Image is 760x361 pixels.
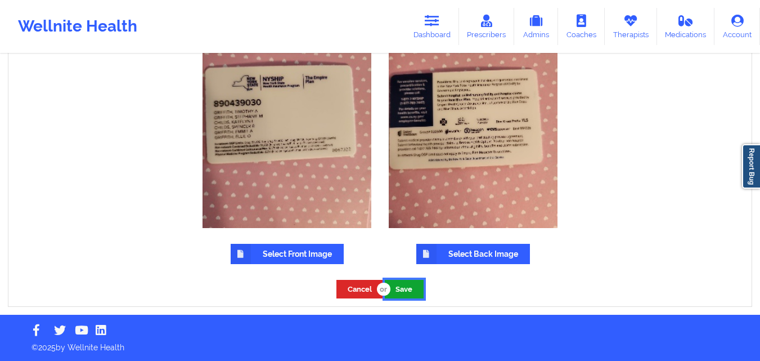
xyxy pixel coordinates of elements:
[714,8,760,45] a: Account
[203,3,371,228] img: Avatar
[459,8,515,45] a: Prescribers
[231,244,344,264] label: Select Front Image
[389,3,557,228] img: Avatar
[385,280,424,298] button: Save
[657,8,715,45] a: Medications
[24,334,736,353] p: © 2025 by Wellnite Health
[336,280,383,298] button: Cancel
[405,8,459,45] a: Dashboard
[605,8,657,45] a: Therapists
[558,8,605,45] a: Coaches
[416,244,530,264] label: Select Back Image
[742,144,760,189] a: Report Bug
[514,8,558,45] a: Admins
